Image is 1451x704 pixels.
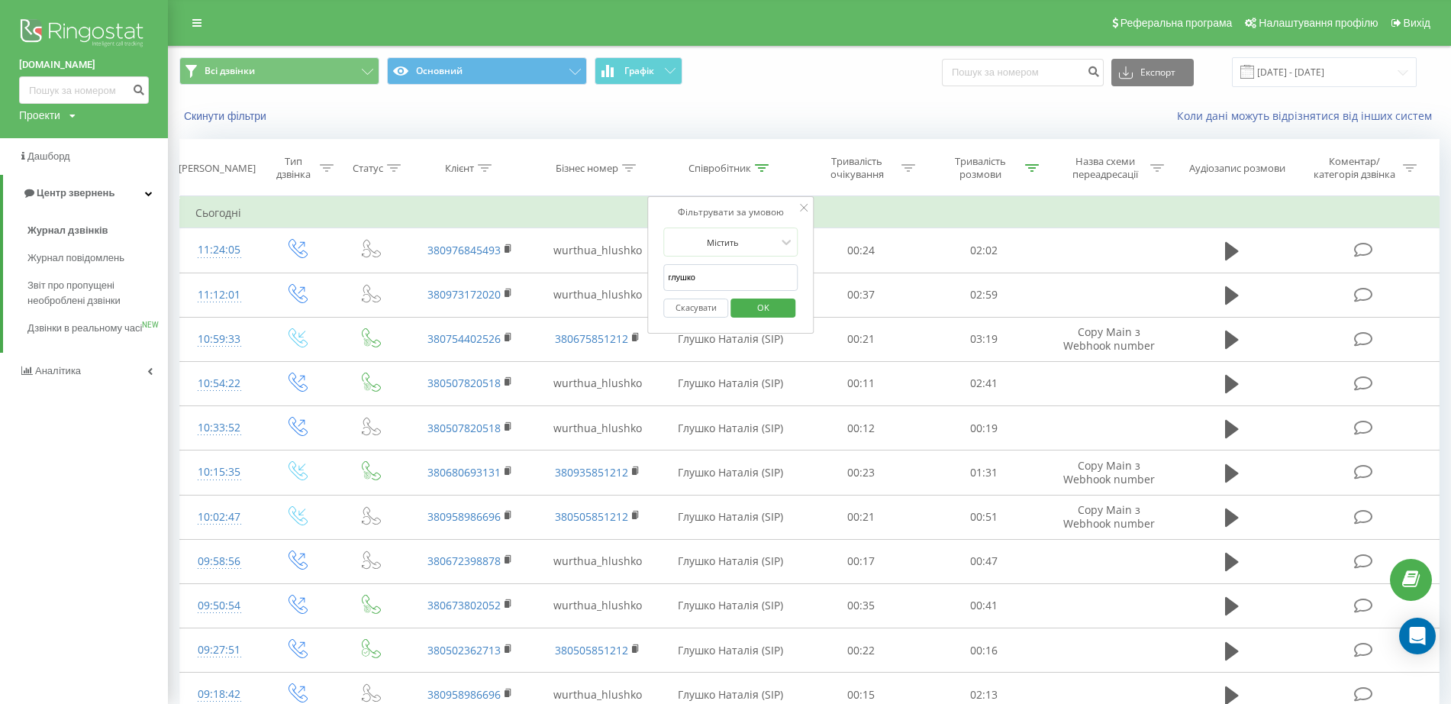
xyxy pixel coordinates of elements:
td: 00:22 [799,628,922,673]
button: Скасувати [663,299,728,318]
td: Сьогодні [180,198,1440,228]
span: Центр звернень [37,187,114,199]
div: Тривалість очікування [816,155,898,181]
span: Графік [624,66,654,76]
a: 380958986696 [427,687,501,702]
a: 380507820518 [427,376,501,390]
td: 00:24 [799,228,922,273]
span: Налаштування профілю [1259,17,1378,29]
span: Дашборд [27,150,70,162]
td: wurthua_hlushko [534,539,662,583]
a: Звіт про пропущені необроблені дзвінки [27,272,168,315]
span: Журнал повідомлень [27,250,124,266]
a: 380505851212 [555,509,628,524]
a: 380754402526 [427,331,501,346]
span: OK [742,295,785,319]
div: Проекти [19,108,60,123]
img: Ringostat logo [19,15,149,53]
div: Open Intercom Messenger [1399,618,1436,654]
button: Основний [387,57,587,85]
td: wurthua_hlushko [534,361,662,405]
div: 09:50:54 [195,591,243,621]
div: Клієнт [445,162,474,175]
td: Copy Main з Webhook number [1045,495,1173,539]
td: 03:19 [922,317,1045,361]
td: 00:21 [799,317,922,361]
span: Звіт про пропущені необроблені дзвінки [27,278,160,308]
a: 380973172020 [427,287,501,302]
td: Copy Main з Webhook number [1045,450,1173,495]
span: Всі дзвінки [205,65,255,77]
td: Глушко Наталія (SIP) [662,628,799,673]
a: Журнал повідомлень [27,244,168,272]
div: [PERSON_NAME] [179,162,256,175]
a: 380958986696 [427,509,501,524]
a: 380502362713 [427,643,501,657]
td: Глушко Наталія (SIP) [662,583,799,628]
div: 11:24:05 [195,235,243,265]
div: Тривалість розмови [940,155,1021,181]
a: 380505851212 [555,643,628,657]
a: 380680693131 [427,465,501,480]
button: Експорт [1111,59,1194,86]
span: Журнал дзвінків [27,223,108,238]
input: Введіть значення [663,264,798,291]
div: Фільтрувати за умовою [663,205,798,220]
td: 00:37 [799,273,922,317]
div: 09:27:51 [195,635,243,665]
a: 380935851212 [555,465,628,480]
a: [DOMAIN_NAME] [19,57,149,73]
div: 10:59:33 [195,325,243,354]
td: 00:12 [799,406,922,450]
td: 00:21 [799,495,922,539]
td: 00:19 [922,406,1045,450]
td: wurthua_hlushko [534,273,662,317]
a: 380673802052 [427,598,501,612]
td: Глушко Наталія (SIP) [662,539,799,583]
td: wurthua_hlushko [534,228,662,273]
td: 00:41 [922,583,1045,628]
div: 10:02:47 [195,502,243,532]
span: Дзвінки в реальному часі [27,321,142,336]
div: Бізнес номер [556,162,618,175]
td: 00:51 [922,495,1045,539]
div: Співробітник [688,162,751,175]
div: 10:15:35 [195,457,243,487]
td: wurthua_hlushko [534,406,662,450]
td: 01:31 [922,450,1045,495]
div: Коментар/категорія дзвінка [1310,155,1399,181]
td: wurthua_hlushko [534,583,662,628]
td: Copy Main з Webhook number [1045,317,1173,361]
a: 380675851212 [555,331,628,346]
td: Глушко Наталія (SIP) [662,495,799,539]
td: Глушко Наталія (SIP) [662,406,799,450]
div: 10:33:52 [195,413,243,443]
div: Аудіозапис розмови [1189,162,1285,175]
td: 00:47 [922,539,1045,583]
button: Скинути фільтри [179,109,274,123]
td: 00:23 [799,450,922,495]
td: Глушко Наталія (SIP) [662,361,799,405]
td: Глушко Наталія (SIP) [662,450,799,495]
td: 00:16 [922,628,1045,673]
a: Коли дані можуть відрізнятися вiд інших систем [1177,108,1440,123]
td: 00:35 [799,583,922,628]
div: Статус [353,162,383,175]
div: 10:54:22 [195,369,243,399]
a: 380976845493 [427,243,501,257]
td: 02:02 [922,228,1045,273]
div: Тип дзвінка [272,155,315,181]
input: Пошук за номером [19,76,149,104]
td: 02:41 [922,361,1045,405]
td: 02:59 [922,273,1045,317]
span: Реферальна програма [1120,17,1233,29]
a: 380507820518 [427,421,501,435]
button: Графік [595,57,682,85]
td: 00:17 [799,539,922,583]
td: Глушко Наталія (SIP) [662,317,799,361]
input: Пошук за номером [942,59,1104,86]
button: Всі дзвінки [179,57,379,85]
a: Дзвінки в реальному часіNEW [27,315,168,342]
a: Центр звернень [3,175,168,212]
button: OK [730,299,795,318]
